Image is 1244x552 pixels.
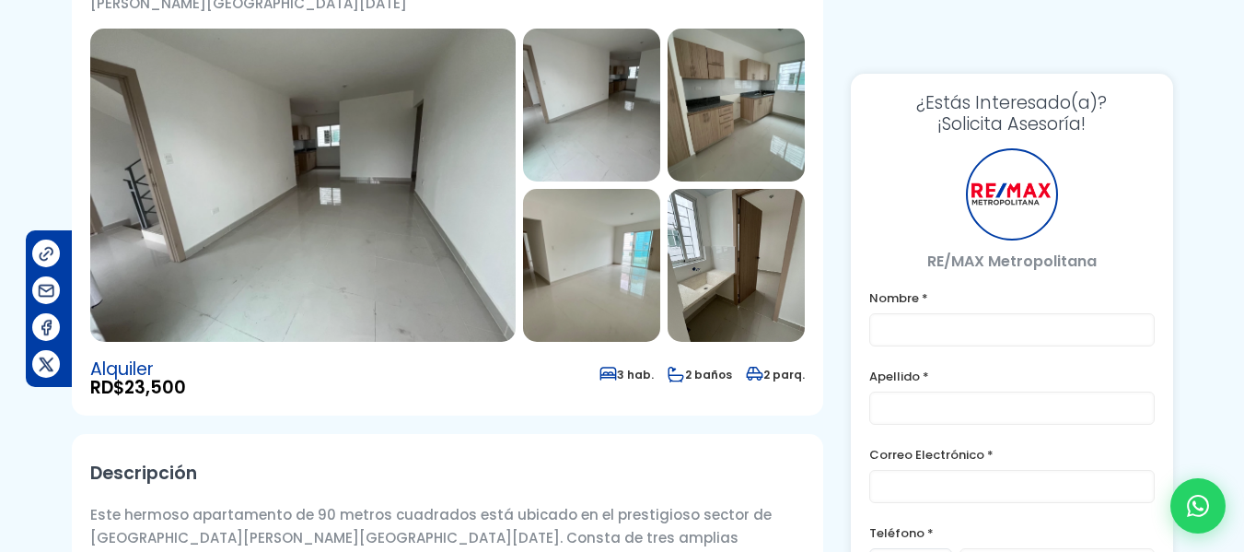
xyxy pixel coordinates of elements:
[37,355,56,374] img: Compartir
[599,367,654,382] span: 3 hab.
[869,287,1155,310] label: Nombre *
[668,189,805,342] img: Apartamento en Colinas Del Arroyo
[523,189,660,342] img: Apartamento en Colinas Del Arroyo
[37,244,56,264] img: Compartir
[869,92,1155,113] span: ¿Estás Interesado(a)?
[90,379,186,397] span: RD$
[124,375,186,400] span: 23,500
[869,250,1155,273] p: RE/MAX Metropolitana
[523,29,660,182] img: Apartamento en Colinas Del Arroyo
[869,522,1155,545] label: Teléfono *
[668,29,805,182] img: Apartamento en Colinas Del Arroyo
[869,92,1155,135] h3: ¡Solicita Asesoría!
[668,367,732,382] span: 2 baños
[90,29,516,342] img: Apartamento en Colinas Del Arroyo
[90,452,805,494] h2: Descripción
[37,318,56,337] img: Compartir
[90,360,186,379] span: Alquiler
[37,281,56,300] img: Compartir
[966,148,1058,241] div: RE/MAX Metropolitana
[869,443,1155,466] label: Correo Electrónico *
[869,365,1155,388] label: Apellido *
[746,367,805,382] span: 2 parq.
